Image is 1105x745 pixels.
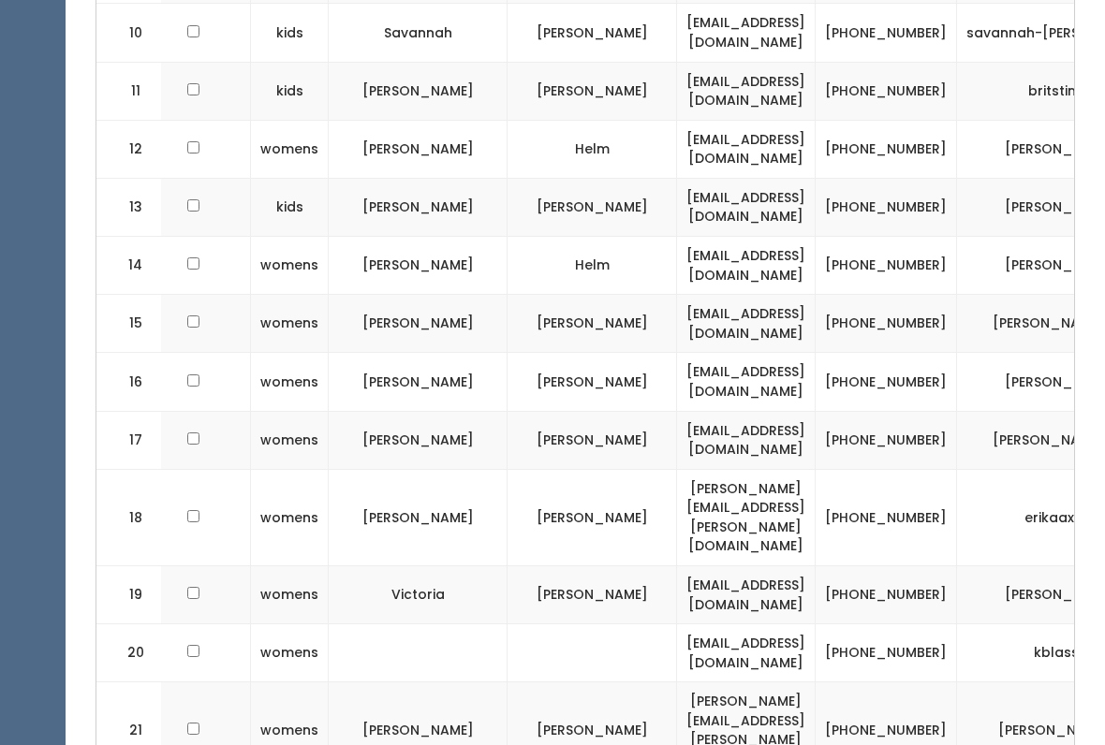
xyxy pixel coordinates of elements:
[677,4,816,62] td: [EMAIL_ADDRESS][DOMAIN_NAME]
[677,62,816,120] td: [EMAIL_ADDRESS][DOMAIN_NAME]
[329,565,508,623] td: Victoria
[508,178,677,236] td: [PERSON_NAME]
[251,237,329,295] td: womens
[251,178,329,236] td: kids
[508,353,677,411] td: [PERSON_NAME]
[96,469,162,565] td: 18
[677,353,816,411] td: [EMAIL_ADDRESS][DOMAIN_NAME]
[329,295,508,353] td: [PERSON_NAME]
[508,565,677,623] td: [PERSON_NAME]
[251,120,329,178] td: womens
[329,353,508,411] td: [PERSON_NAME]
[816,469,957,565] td: [PHONE_NUMBER]
[816,411,957,469] td: [PHONE_NUMBER]
[251,4,329,62] td: kids
[508,4,677,62] td: [PERSON_NAME]
[251,295,329,353] td: womens
[508,295,677,353] td: [PERSON_NAME]
[329,62,508,120] td: [PERSON_NAME]
[816,4,957,62] td: [PHONE_NUMBER]
[96,624,162,682] td: 20
[251,353,329,411] td: womens
[508,469,677,565] td: [PERSON_NAME]
[329,411,508,469] td: [PERSON_NAME]
[677,295,816,353] td: [EMAIL_ADDRESS][DOMAIN_NAME]
[508,62,677,120] td: [PERSON_NAME]
[816,295,957,353] td: [PHONE_NUMBER]
[329,237,508,295] td: [PERSON_NAME]
[816,237,957,295] td: [PHONE_NUMBER]
[96,353,162,411] td: 16
[251,624,329,682] td: womens
[96,295,162,353] td: 15
[329,469,508,565] td: [PERSON_NAME]
[677,178,816,236] td: [EMAIL_ADDRESS][DOMAIN_NAME]
[329,4,508,62] td: Savannah
[96,237,162,295] td: 14
[816,624,957,682] td: [PHONE_NUMBER]
[96,565,162,623] td: 19
[251,62,329,120] td: kids
[251,469,329,565] td: womens
[96,411,162,469] td: 17
[816,62,957,120] td: [PHONE_NUMBER]
[677,469,816,565] td: [PERSON_NAME][EMAIL_ADDRESS][PERSON_NAME][DOMAIN_NAME]
[816,120,957,178] td: [PHONE_NUMBER]
[329,120,508,178] td: [PERSON_NAME]
[816,353,957,411] td: [PHONE_NUMBER]
[251,411,329,469] td: womens
[96,120,162,178] td: 12
[677,120,816,178] td: [EMAIL_ADDRESS][DOMAIN_NAME]
[677,565,816,623] td: [EMAIL_ADDRESS][DOMAIN_NAME]
[677,411,816,469] td: [EMAIL_ADDRESS][DOMAIN_NAME]
[508,411,677,469] td: [PERSON_NAME]
[96,62,162,120] td: 11
[677,624,816,682] td: [EMAIL_ADDRESS][DOMAIN_NAME]
[816,178,957,236] td: [PHONE_NUMBER]
[329,178,508,236] td: [PERSON_NAME]
[96,178,162,236] td: 13
[96,4,162,62] td: 10
[251,565,329,623] td: womens
[816,565,957,623] td: [PHONE_NUMBER]
[508,237,677,295] td: Helm
[508,120,677,178] td: Helm
[677,237,816,295] td: [EMAIL_ADDRESS][DOMAIN_NAME]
